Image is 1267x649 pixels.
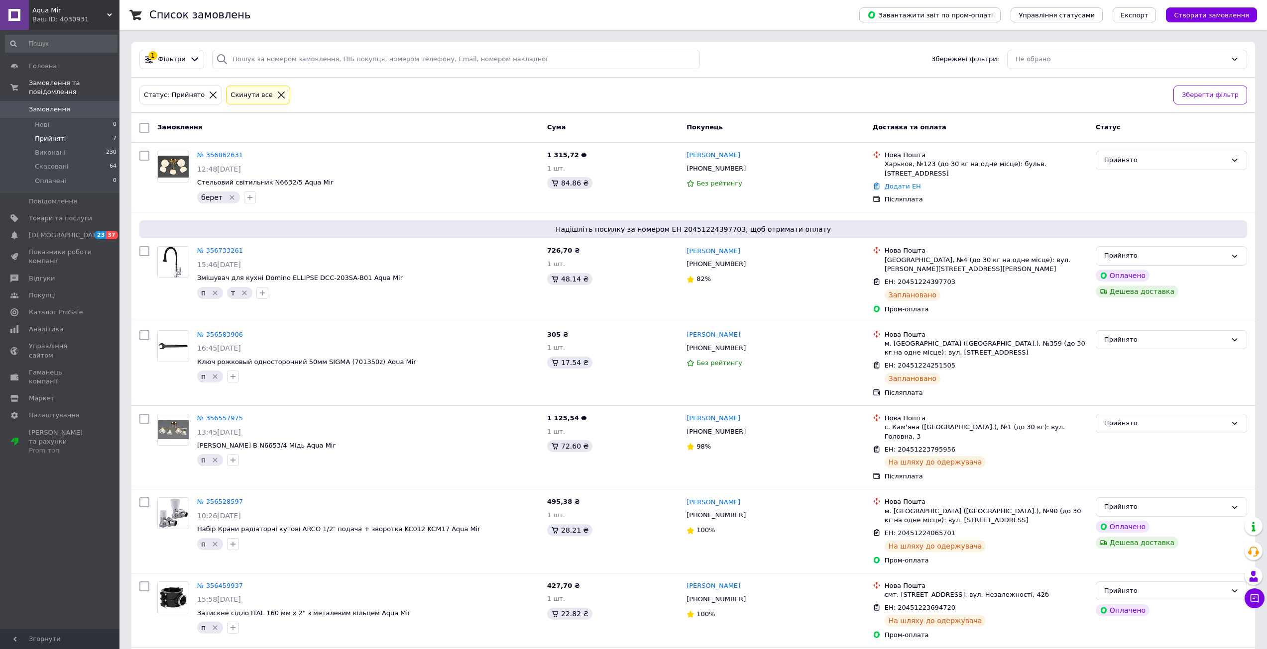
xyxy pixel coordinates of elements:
div: [PHONE_NUMBER] [685,593,748,606]
span: 230 [106,148,116,157]
span: п [201,456,206,464]
a: Фото товару [157,246,189,278]
div: 48.14 ₴ [547,273,592,285]
span: Головна [29,62,57,71]
span: 726,70 ₴ [547,247,580,254]
div: Післяплата [885,388,1088,397]
div: Cкинути все [229,90,275,100]
span: Управління статусами [1019,11,1095,19]
span: Замовлення [29,105,70,114]
span: Зберегти фільтр [1182,90,1239,100]
svg: Видалити мітку [211,624,219,632]
div: Пром-оплата [885,305,1088,314]
a: [PERSON_NAME] [687,330,740,340]
svg: Видалити мітку [211,540,219,548]
div: На шляху до одержувача [885,615,986,627]
div: [PHONE_NUMBER] [685,342,748,355]
span: Покупець [687,123,723,131]
svg: Видалити мітку [228,193,236,201]
div: с. Кам'яна ([GEOGRAPHIC_DATA].), №1 (до 30 кг): вул. Головна, 3 [885,423,1088,441]
a: № 356583906 [197,331,243,338]
div: м. [GEOGRAPHIC_DATA] ([GEOGRAPHIC_DATA].), №359 (до 30 кг на одне місце): вул. [STREET_ADDRESS] [885,339,1088,357]
span: 16:45[DATE] [197,344,241,352]
div: Ваш ID: 4030931 [32,15,119,24]
div: На шляху до одержувача [885,456,986,468]
span: 0 [113,177,116,185]
span: 15:58[DATE] [197,595,241,603]
span: Показники роботи компанії [29,248,92,266]
div: Прийнято [1104,502,1227,512]
button: Управління статусами [1011,7,1103,22]
img: Фото товару [158,420,189,439]
span: 10:26[DATE] [197,512,241,520]
a: Затискне сідло ITAL 160 мм х 2" з металевим кільцем Aqua Mir [197,609,410,617]
span: Замовлення [157,123,202,131]
a: [PERSON_NAME] [687,414,740,423]
img: Фото товару [158,156,189,177]
div: Прийнято [1104,586,1227,596]
div: Оплачено [1096,604,1150,616]
span: 13:45[DATE] [197,428,241,436]
span: 1 шт. [547,165,565,172]
span: Без рейтингу [696,180,742,187]
span: 23 [95,231,106,239]
span: 1 шт. [547,595,565,602]
a: Фото товару [157,497,189,529]
span: Покупці [29,291,56,300]
span: Повідомлення [29,197,77,206]
div: Дешева доставка [1096,537,1178,549]
a: Додати ЕН [885,183,921,190]
span: Ключ рожковый односторонний 50мм SIGMA (701350z) Aqua Mir [197,358,416,366]
span: п [201,289,206,297]
span: п [201,540,206,548]
span: Статус [1096,123,1121,131]
div: м. [GEOGRAPHIC_DATA] ([GEOGRAPHIC_DATA].), №90 (до 30 кг на одне місце): вул. [STREET_ADDRESS] [885,507,1088,525]
div: Заплановано [885,372,941,384]
div: Нова Пошта [885,414,1088,423]
a: [PERSON_NAME] [687,151,740,160]
div: 22.82 ₴ [547,608,592,620]
span: ЕН: 20451223795956 [885,446,955,453]
div: Прийнято [1104,335,1227,345]
a: № 356557975 [197,414,243,422]
span: Каталог ProSale [29,308,83,317]
a: Створити замовлення [1156,11,1257,18]
span: 1 шт. [547,260,565,268]
a: Змішувач для кухні Domino ELLIPSE DCC-203SA-B01 Aqua Mir [197,274,403,281]
div: На шляху до одержувача [885,540,986,552]
span: 495,38 ₴ [547,498,580,505]
span: 82% [696,275,711,282]
span: Налаштування [29,411,80,420]
a: Набір Крани радіаторні кутові ARCO 1/2″ подача + зворотка KC012 KCM17 Aqua Mir [197,525,480,533]
img: Фото товару [158,247,189,278]
h1: Список замовлень [149,9,250,21]
div: Прийнято [1104,418,1227,429]
span: ЕН: 20451223694720 [885,604,955,611]
div: Післяплата [885,472,1088,481]
span: п [201,372,206,380]
a: [PERSON_NAME] B N6653/4 Мідь Aqua Mir [197,442,336,449]
button: Чат з покупцем [1245,588,1265,608]
span: 100% [696,526,715,534]
span: Стельовий світильник N6632/5 Aqua Mir [197,179,334,186]
div: [GEOGRAPHIC_DATA], №4 (до 30 кг на одне місце): вул. [PERSON_NAME][STREET_ADDRESS][PERSON_NAME] [885,256,1088,274]
span: Нові [35,120,49,129]
button: Зберегти фільтр [1173,86,1247,105]
div: Харьков, №123 (до 30 кг на одне місце): бульв. [STREET_ADDRESS] [885,160,1088,178]
span: 305 ₴ [547,331,569,338]
span: Експорт [1121,11,1149,19]
span: [DEMOGRAPHIC_DATA] [29,231,103,240]
button: Створити замовлення [1166,7,1257,22]
svg: Видалити мітку [211,289,219,297]
a: № 356862631 [197,151,243,159]
span: Без рейтингу [696,359,742,367]
div: Нова Пошта [885,246,1088,255]
span: 1 315,72 ₴ [547,151,586,159]
div: 1 [148,51,157,60]
span: 12:48[DATE] [197,165,241,173]
span: Управління сайтом [29,342,92,360]
div: Нова Пошта [885,330,1088,339]
a: Фото товару [157,581,189,613]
